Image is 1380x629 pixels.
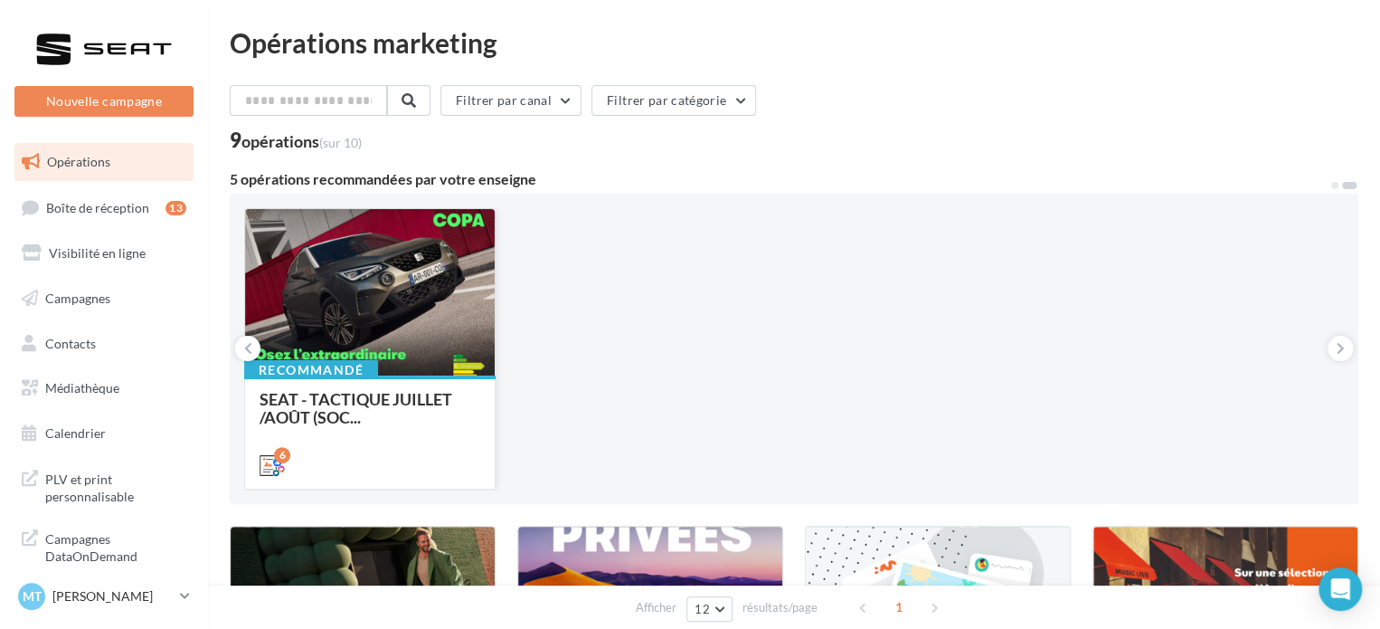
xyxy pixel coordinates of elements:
[47,154,110,169] span: Opérations
[230,29,1358,56] div: Opérations marketing
[11,519,197,573] a: Campagnes DataOnDemand
[260,389,452,427] span: SEAT - TACTIQUE JUILLET /AOÛT (SOC...
[45,291,110,306] span: Campagnes
[11,143,197,181] a: Opérations
[11,188,197,227] a: Boîte de réception13
[23,587,42,605] span: MT
[440,85,581,116] button: Filtrer par canal
[241,133,362,149] div: opérations
[11,415,197,453] a: Calendrier
[230,130,362,150] div: 9
[45,425,106,441] span: Calendrier
[686,596,733,622] button: 12
[695,602,710,616] span: 12
[636,599,676,616] span: Afficher
[884,593,913,622] span: 1
[45,380,119,396] span: Médiathèque
[45,527,186,566] span: Campagnes DataOnDemand
[11,460,197,513] a: PLV et print personnalisable
[45,335,96,350] span: Contacts
[230,172,1329,186] div: 5 opérations recommandées par votre enseigne
[244,360,378,380] div: Recommandé
[274,447,290,463] div: 6
[11,369,197,407] a: Médiathèque
[46,199,149,214] span: Boîte de réception
[11,325,197,363] a: Contacts
[591,85,756,116] button: Filtrer par catégorie
[165,201,186,215] div: 13
[49,245,146,261] span: Visibilité en ligne
[1319,567,1362,611] div: Open Intercom Messenger
[52,587,173,605] p: [PERSON_NAME]
[14,86,194,117] button: Nouvelle campagne
[319,135,362,150] span: (sur 10)
[14,579,194,614] a: MT [PERSON_NAME]
[742,599,818,616] span: résultats/page
[11,280,197,318] a: Campagnes
[11,234,197,272] a: Visibilité en ligne
[45,467,186,506] span: PLV et print personnalisable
